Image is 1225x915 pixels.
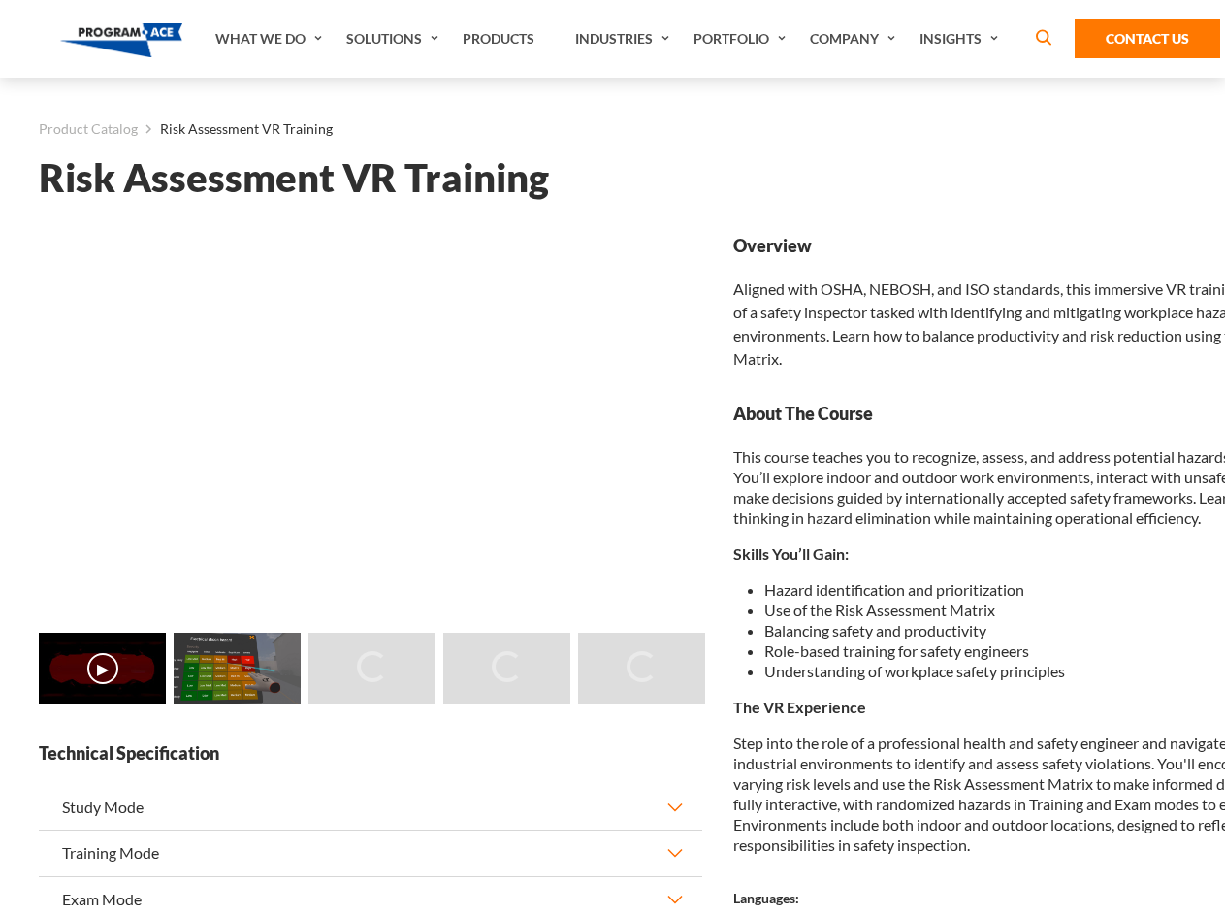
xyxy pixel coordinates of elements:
strong: Technical Specification [39,741,702,766]
strong: Languages: [733,890,799,906]
img: Risk Assessment VR Training - Video 0 [39,633,166,704]
a: Contact Us [1075,19,1220,58]
img: Program-Ace [60,23,183,57]
a: Product Catalog [39,116,138,142]
button: Study Mode [39,785,702,830]
button: Training Mode [39,831,702,875]
iframe: Risk Assessment VR Training - Video 0 [39,234,702,607]
button: ▶ [87,653,118,684]
img: Risk Assessment VR Training - Preview 1 [174,633,301,704]
li: Risk Assessment VR Training [138,116,333,142]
